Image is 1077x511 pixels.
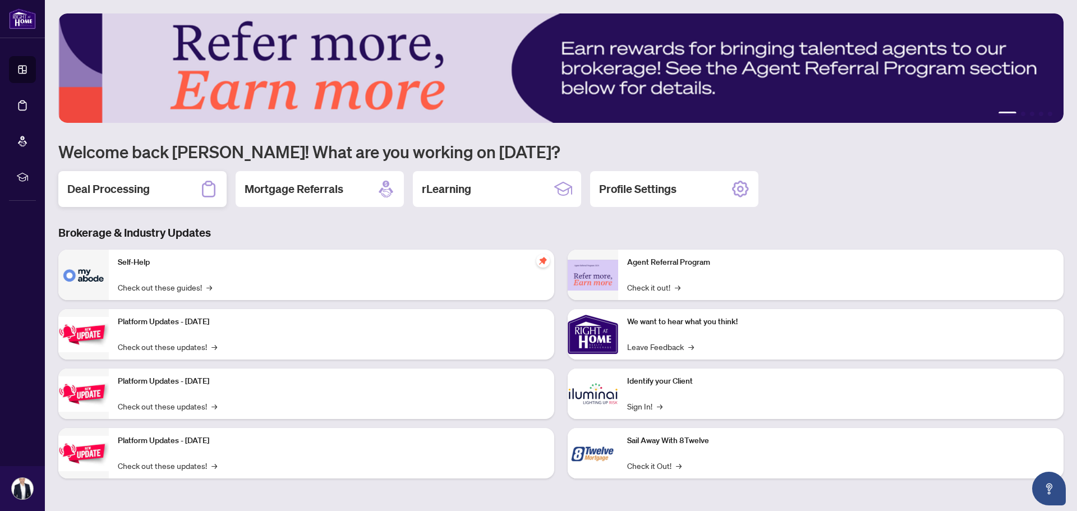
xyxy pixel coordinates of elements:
p: Platform Updates - [DATE] [118,435,545,447]
p: Platform Updates - [DATE] [118,375,545,388]
button: 1 [998,112,1016,116]
span: → [211,340,217,353]
img: Agent Referral Program [568,260,618,291]
img: Self-Help [58,250,109,300]
a: Check it Out!→ [627,459,682,472]
a: Check out these updates!→ [118,340,217,353]
img: Platform Updates - July 21, 2025 [58,317,109,352]
h2: rLearning [422,181,471,197]
h1: Welcome back [PERSON_NAME]! What are you working on [DATE]? [58,141,1064,162]
img: Identify your Client [568,369,618,419]
span: → [206,281,212,293]
span: → [675,281,680,293]
a: Check out these guides!→ [118,281,212,293]
button: 3 [1030,112,1034,116]
h2: Deal Processing [67,181,150,197]
span: pushpin [536,254,550,268]
button: Open asap [1032,472,1066,505]
img: Sail Away With 8Twelve [568,428,618,478]
img: Platform Updates - June 23, 2025 [58,436,109,471]
p: Agent Referral Program [627,256,1055,269]
img: Profile Icon [12,478,33,499]
h2: Mortgage Referrals [245,181,343,197]
img: logo [9,8,36,29]
h2: Profile Settings [599,181,676,197]
a: Check it out!→ [627,281,680,293]
a: Leave Feedback→ [627,340,694,353]
button: 4 [1039,112,1043,116]
p: Platform Updates - [DATE] [118,316,545,328]
p: We want to hear what you think! [627,316,1055,328]
button: 5 [1048,112,1052,116]
img: We want to hear what you think! [568,309,618,360]
p: Self-Help [118,256,545,269]
img: Platform Updates - July 8, 2025 [58,376,109,412]
a: Check out these updates!→ [118,400,217,412]
span: → [676,459,682,472]
h3: Brokerage & Industry Updates [58,225,1064,241]
a: Sign In!→ [627,400,662,412]
span: → [211,400,217,412]
p: Sail Away With 8Twelve [627,435,1055,447]
span: → [211,459,217,472]
button: 2 [1021,112,1025,116]
p: Identify your Client [627,375,1055,388]
img: Slide 0 [58,13,1064,123]
a: Check out these updates!→ [118,459,217,472]
span: → [688,340,694,353]
span: → [657,400,662,412]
